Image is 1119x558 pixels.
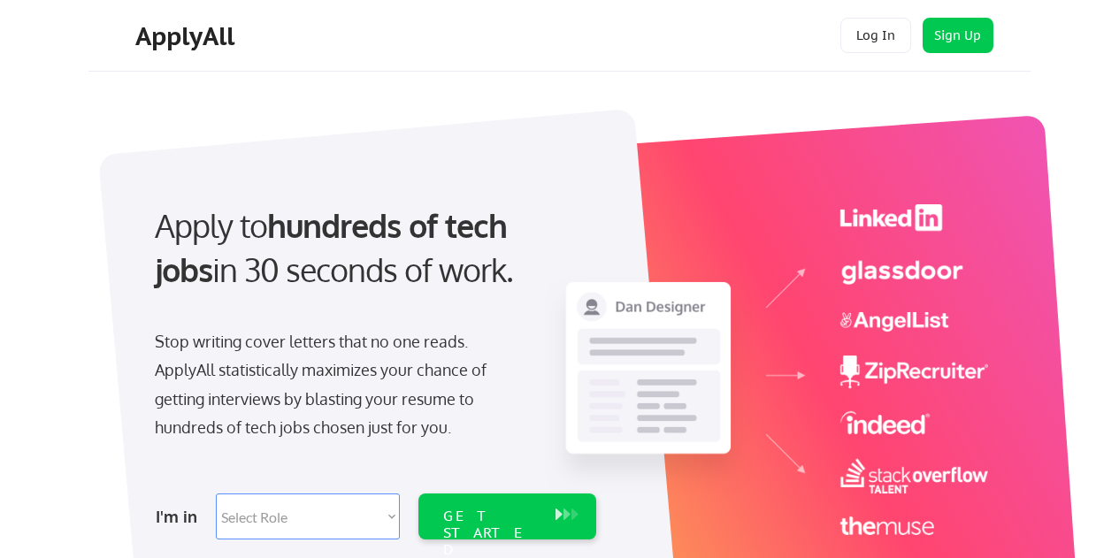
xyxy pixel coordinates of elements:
div: Apply to in 30 seconds of work. [155,203,589,293]
div: I'm in [156,502,205,531]
button: Sign Up [923,18,993,53]
strong: hundreds of tech jobs [155,205,515,289]
div: ApplyAll [135,21,240,51]
div: Stop writing cover letters that no one reads. ApplyAll statistically maximizes your chance of get... [155,327,518,442]
button: Log In [840,18,911,53]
